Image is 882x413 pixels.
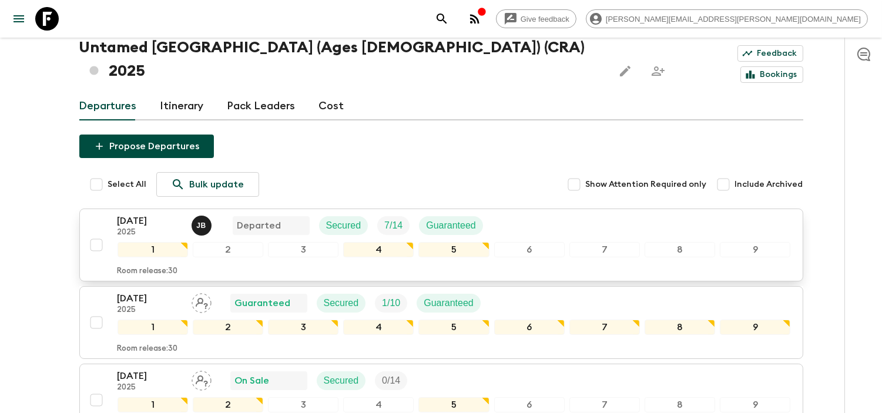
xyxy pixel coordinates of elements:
p: On Sale [235,374,270,388]
a: Pack Leaders [227,92,296,120]
p: Guaranteed [235,296,291,310]
h1: Untamed [GEOGRAPHIC_DATA] (Ages [DEMOGRAPHIC_DATA]) (CRA) 2025 [79,36,605,83]
div: 2 [193,242,263,257]
div: 4 [343,242,414,257]
div: 9 [720,397,790,412]
a: Cost [319,92,344,120]
button: search adventures [430,7,454,31]
p: Room release: 30 [118,344,178,354]
p: Secured [326,219,361,233]
div: 7 [569,397,640,412]
div: 8 [645,397,715,412]
p: Bulk update [190,177,244,192]
p: 1 / 10 [382,296,400,310]
p: 7 / 14 [384,219,403,233]
span: [PERSON_NAME][EMAIL_ADDRESS][PERSON_NAME][DOMAIN_NAME] [599,15,867,23]
button: [DATE]2025Assign pack leaderGuaranteedSecuredTrip FillGuaranteed123456789Room release:30 [79,286,803,359]
span: Select All [108,179,147,190]
div: 7 [569,242,640,257]
div: 3 [268,320,338,335]
a: Bulk update [156,172,259,197]
p: [DATE] [118,369,182,383]
div: Secured [317,294,366,313]
div: Secured [317,371,366,390]
div: 1 [118,320,188,335]
p: 2025 [118,228,182,237]
a: Feedback [737,45,803,62]
p: [DATE] [118,291,182,305]
span: Assign pack leader [192,374,212,384]
div: 6 [494,397,565,412]
p: Secured [324,374,359,388]
span: Joe Bernini [192,219,214,229]
div: Trip Fill [375,294,407,313]
div: Secured [319,216,368,235]
p: Guaranteed [426,219,476,233]
div: 7 [569,320,640,335]
button: Propose Departures [79,135,214,158]
a: Departures [79,92,137,120]
div: 3 [268,242,338,257]
div: 4 [343,397,414,412]
div: 1 [118,242,188,257]
p: Secured [324,296,359,310]
p: Departed [237,219,281,233]
span: Include Archived [735,179,803,190]
a: Bookings [740,66,803,83]
p: Room release: 30 [118,267,178,276]
a: Give feedback [496,9,576,28]
div: 3 [268,397,338,412]
div: 1 [118,397,188,412]
p: 2025 [118,383,182,392]
button: Edit this itinerary [613,59,637,83]
div: 6 [494,242,565,257]
span: Assign pack leader [192,297,212,306]
span: Give feedback [514,15,576,23]
button: menu [7,7,31,31]
span: Share this itinerary [646,59,670,83]
p: 2025 [118,305,182,315]
div: 2 [193,397,263,412]
div: Trip Fill [377,216,410,235]
a: Itinerary [160,92,204,120]
div: 2 [193,320,263,335]
div: 5 [418,320,489,335]
div: 4 [343,320,414,335]
div: 9 [720,320,790,335]
div: 8 [645,320,715,335]
p: 0 / 14 [382,374,400,388]
div: [PERSON_NAME][EMAIL_ADDRESS][PERSON_NAME][DOMAIN_NAME] [586,9,868,28]
div: 8 [645,242,715,257]
span: Show Attention Required only [586,179,707,190]
div: Trip Fill [375,371,407,390]
div: 6 [494,320,565,335]
button: [DATE]2025Joe BerniniDepartedSecuredTrip FillGuaranteed123456789Room release:30 [79,209,803,281]
p: [DATE] [118,214,182,228]
div: 5 [418,242,489,257]
p: Guaranteed [424,296,474,310]
div: 5 [418,397,489,412]
div: 9 [720,242,790,257]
